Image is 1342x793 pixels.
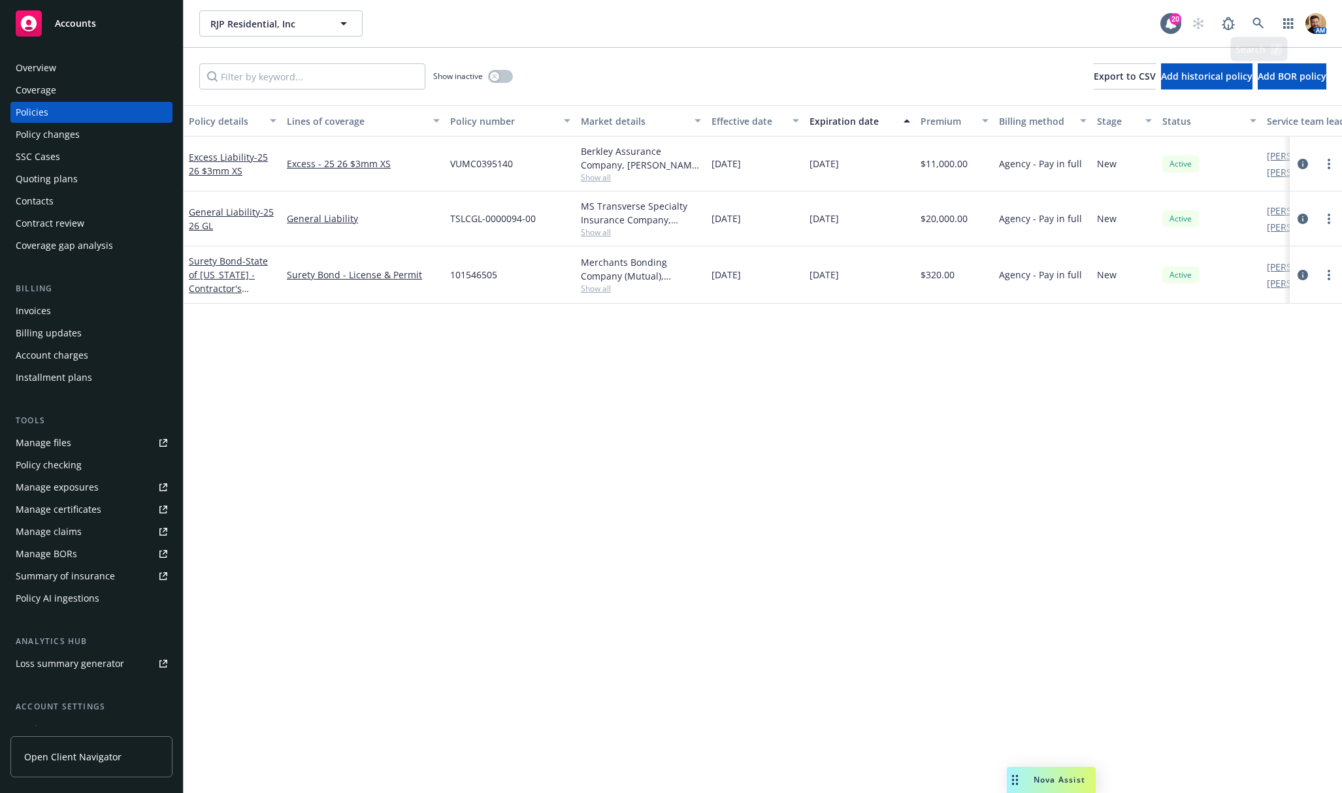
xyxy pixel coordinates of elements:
[10,169,172,189] a: Quoting plans
[921,157,968,170] span: $11,000.00
[999,157,1082,170] span: Agency - Pay in full
[915,105,994,137] button: Premium
[16,367,92,388] div: Installment plans
[10,191,172,212] a: Contacts
[1267,276,1340,290] a: [PERSON_NAME]
[1097,114,1137,128] div: Stage
[810,114,896,128] div: Expiration date
[1245,10,1271,37] a: Search
[1275,10,1301,37] a: Switch app
[10,345,172,366] a: Account charges
[450,268,497,282] span: 101546505
[199,10,363,37] button: RJP Residential, Inc
[712,268,741,282] span: [DATE]
[576,105,706,137] button: Market details
[16,191,54,212] div: Contacts
[450,157,513,170] span: VUMC0395140
[189,151,268,177] span: - 25 26 $3mm XS
[10,432,172,453] a: Manage files
[1295,267,1311,283] a: circleInformation
[10,124,172,145] a: Policy changes
[1161,70,1252,82] span: Add historical policy
[10,414,172,427] div: Tools
[55,18,96,29] span: Accounts
[16,213,84,234] div: Contract review
[581,227,701,238] span: Show all
[10,146,172,167] a: SSC Cases
[1267,260,1340,274] a: [PERSON_NAME]
[1185,10,1211,37] a: Start snowing
[10,455,172,476] a: Policy checking
[16,345,88,366] div: Account charges
[189,255,275,308] a: Surety Bond
[1034,774,1085,785] span: Nova Assist
[189,206,274,232] a: General Liability
[282,105,445,137] button: Lines of coverage
[1161,63,1252,89] button: Add historical policy
[16,235,113,256] div: Coverage gap analysis
[10,5,172,42] a: Accounts
[10,80,172,101] a: Coverage
[287,157,440,170] a: Excess - 25 26 $3mm XS
[712,157,741,170] span: [DATE]
[16,477,99,498] div: Manage exposures
[921,268,955,282] span: $320.00
[999,212,1082,225] span: Agency - Pay in full
[16,719,72,739] div: Service team
[1168,158,1194,170] span: Active
[189,151,268,177] a: Excess Liability
[16,300,51,321] div: Invoices
[445,105,576,137] button: Policy number
[1295,211,1311,227] a: circleInformation
[1007,767,1096,793] button: Nova Assist
[1321,211,1337,227] a: more
[1097,212,1117,225] span: New
[1258,70,1326,82] span: Add BOR policy
[810,212,839,225] span: [DATE]
[16,146,60,167] div: SSC Cases
[1215,10,1241,37] a: Report a Bug
[16,499,101,520] div: Manage certificates
[10,102,172,123] a: Policies
[706,105,804,137] button: Effective date
[16,432,71,453] div: Manage files
[287,212,440,225] a: General Liability
[1168,269,1194,281] span: Active
[712,114,785,128] div: Effective date
[1007,767,1023,793] div: Drag to move
[1321,156,1337,172] a: more
[581,172,701,183] span: Show all
[10,700,172,713] div: Account settings
[1092,105,1157,137] button: Stage
[1168,213,1194,225] span: Active
[10,635,172,648] div: Analytics hub
[10,653,172,674] a: Loss summary generator
[999,268,1082,282] span: Agency - Pay in full
[184,105,282,137] button: Policy details
[10,323,172,344] a: Billing updates
[287,114,425,128] div: Lines of coverage
[16,169,78,189] div: Quoting plans
[581,114,687,128] div: Market details
[16,566,115,587] div: Summary of insurance
[16,323,82,344] div: Billing updates
[712,212,741,225] span: [DATE]
[450,114,556,128] div: Policy number
[1162,114,1242,128] div: Status
[16,521,82,542] div: Manage claims
[1094,63,1156,89] button: Export to CSV
[10,213,172,234] a: Contract review
[10,588,172,609] a: Policy AI ingestions
[1097,268,1117,282] span: New
[1094,70,1156,82] span: Export to CSV
[1157,105,1262,137] button: Status
[16,588,99,609] div: Policy AI ingestions
[581,283,701,294] span: Show all
[10,282,172,295] div: Billing
[16,80,56,101] div: Coverage
[1097,157,1117,170] span: New
[1267,204,1340,218] a: [PERSON_NAME]
[10,477,172,498] a: Manage exposures
[199,63,425,89] input: Filter by keyword...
